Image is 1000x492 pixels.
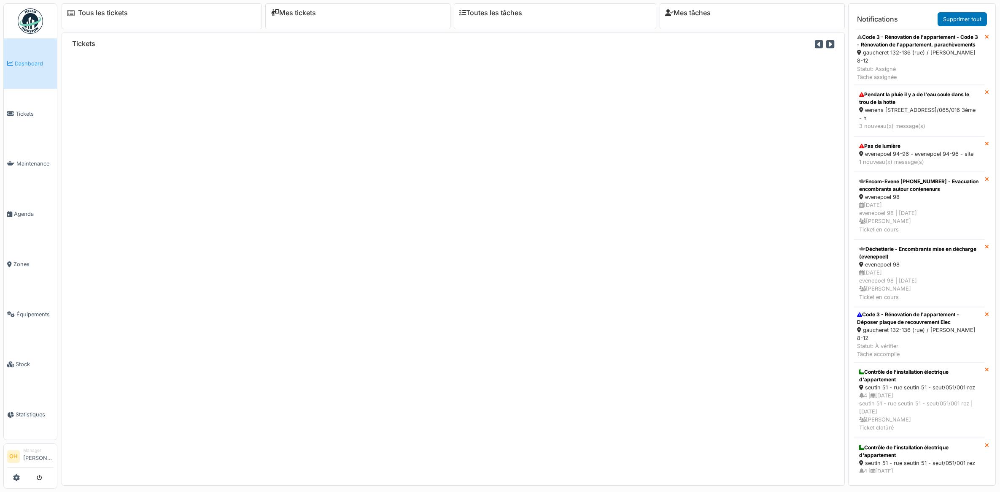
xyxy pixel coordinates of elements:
a: Code 3 - Rénovation de l'appartement - Déposer plaque de recouvrement Elec gaucheret 132-136 (rue... [854,307,985,362]
a: Agenda [4,189,57,239]
a: Mes tâches [665,9,711,17]
div: Code 3 - Rénovation de l'appartement - Déposer plaque de recouvrement Elec [857,311,981,326]
h6: Tickets [72,40,95,48]
div: Code 3 - Rénovation de l'appartement - Code 3 - Rénovation de l'appartement, parachèvements [857,33,981,49]
a: Déchetterie - Encombrants mise en décharge (evenepoel) evenepoel 98 [DATE]evenepoel 98 | [DATE] [... [854,239,985,307]
a: OH Manager[PERSON_NAME] [7,447,54,468]
span: Équipements [16,310,54,318]
div: [DATE] evenepoel 98 | [DATE] [PERSON_NAME] Ticket en cours [859,201,979,234]
h6: Notifications [857,15,898,23]
div: seutin 51 - rue seutin 51 - seut/051/001 rez [859,383,979,391]
div: Contrôle de l’installation électrique d'appartement [859,368,979,383]
a: Encom-Evene [PHONE_NUMBER] - Evacuation encombrants autour contenenurs evenepoel 98 [DATE]evenepo... [854,172,985,239]
div: [DATE] evenepoel 98 | [DATE] [PERSON_NAME] Ticket en cours [859,269,979,301]
a: Stock [4,340,57,390]
div: 3 nouveau(x) message(s) [859,122,979,130]
div: Encom-Evene [PHONE_NUMBER] - Evacuation encombrants autour contenenurs [859,178,979,193]
a: Code 3 - Rénovation de l'appartement - Code 3 - Rénovation de l'appartement, parachèvements gauch... [854,30,985,85]
a: Statistiques [4,389,57,440]
a: Toutes les tâches [459,9,522,17]
a: Mes tickets [271,9,316,17]
li: [PERSON_NAME] [23,447,54,465]
div: evenepoel 98 [859,193,979,201]
img: Badge_color-CXgf-gQk.svg [18,8,43,34]
span: Maintenance [16,160,54,168]
div: Contrôle de l’installation électrique d'appartement [859,444,979,459]
a: Dashboard [4,38,57,89]
span: Tickets [16,110,54,118]
li: OH [7,450,20,463]
div: Pendant la pluie il y a de l'eau coule dans le trou de la hotte [859,91,979,106]
span: Stock [16,360,54,368]
div: evenepoel 94-96 - evenepoel 94-96 - site [859,150,979,158]
span: Statistiques [16,410,54,419]
a: Contrôle de l’installation électrique d'appartement seutin 51 - rue seutin 51 - seut/051/001 rez ... [854,362,985,438]
a: Zones [4,239,57,289]
div: gaucheret 132-136 (rue) / [PERSON_NAME] 8-12 [857,49,981,65]
div: Déchetterie - Encombrants mise en décharge (evenepoel) [859,245,979,261]
div: 1 nouveau(x) message(s) [859,158,979,166]
a: Pas de lumière evenepoel 94-96 - evenepoel 94-96 - site 1 nouveau(x) message(s) [854,136,985,172]
div: Statut: Assigné Tâche assignée [857,65,981,81]
a: Pendant la pluie il y a de l'eau coule dans le trou de la hotte eenens [STREET_ADDRESS]/065/016 3... [854,85,985,136]
a: Tickets [4,89,57,139]
a: Maintenance [4,139,57,189]
a: Supprimer tout [938,12,987,26]
a: Tous les tickets [78,9,128,17]
div: seutin 51 - rue seutin 51 - seut/051/001 rez [859,459,979,467]
div: evenepoel 98 [859,261,979,269]
span: Agenda [14,210,54,218]
a: Équipements [4,289,57,340]
div: Manager [23,447,54,454]
span: Zones [13,260,54,268]
div: 4 | [DATE] seutin 51 - rue seutin 51 - seut/051/001 rez | [DATE] [PERSON_NAME] Ticket clotûré [859,391,979,432]
span: Dashboard [15,60,54,68]
div: gaucheret 132-136 (rue) / [PERSON_NAME] 8-12 [857,326,981,342]
div: eenens [STREET_ADDRESS]/065/016 3ème - h [859,106,979,122]
div: Pas de lumière [859,142,979,150]
div: Statut: À vérifier Tâche accomplie [857,342,981,358]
